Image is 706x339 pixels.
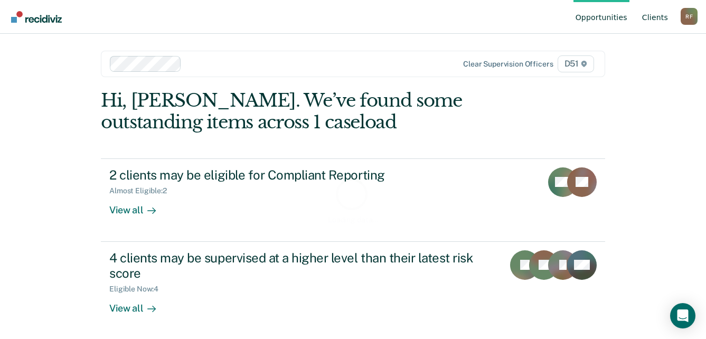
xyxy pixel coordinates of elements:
[11,11,62,23] img: Recidiviz
[328,215,378,224] div: Loading data...
[558,55,594,72] span: D51
[681,8,698,25] div: R F
[463,60,553,69] div: Clear supervision officers
[681,8,698,25] button: Profile dropdown button
[670,303,695,328] div: Open Intercom Messenger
